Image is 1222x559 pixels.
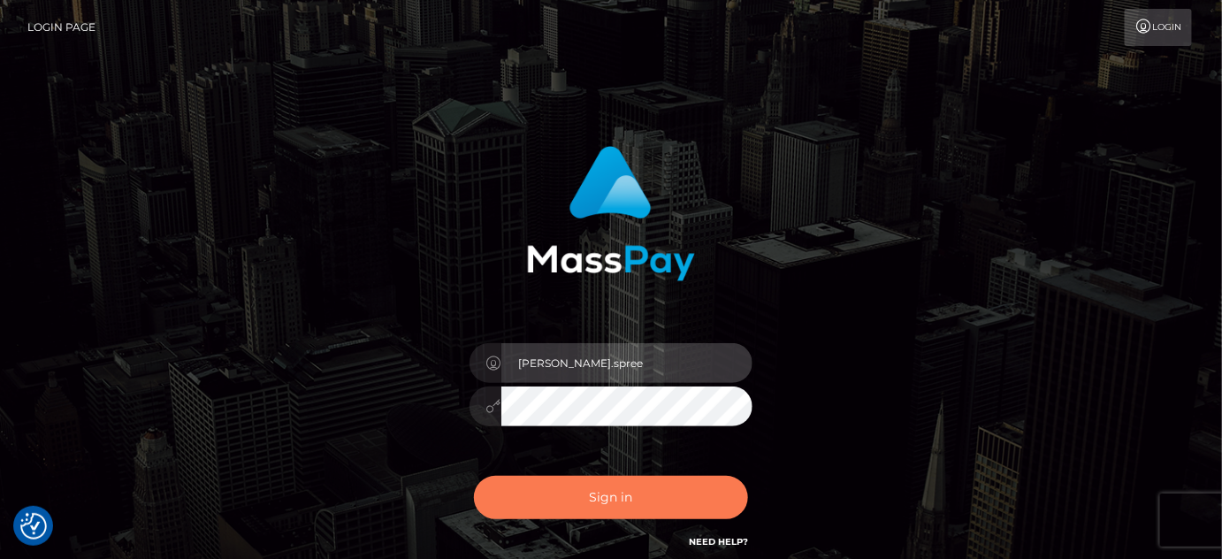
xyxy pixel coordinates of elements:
a: Login [1125,9,1192,46]
img: Revisit consent button [20,513,47,540]
img: MassPay Login [527,146,695,281]
input: Username... [501,343,752,383]
button: Consent Preferences [20,513,47,540]
a: Need Help? [689,536,748,548]
button: Sign in [474,476,748,519]
a: Login Page [27,9,95,46]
